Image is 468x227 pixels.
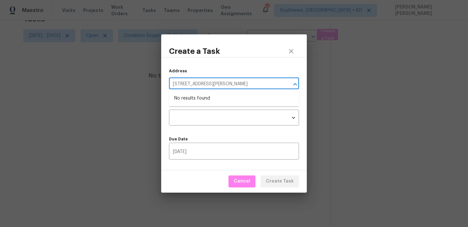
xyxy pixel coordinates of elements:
input: Search by address [169,79,281,89]
button: Cancel [228,175,255,187]
div: ​ [169,110,299,125]
label: Due Date [169,137,299,141]
button: close [283,43,299,59]
span: Cancel [234,177,250,185]
button: Close [291,80,300,89]
div: No results found [169,90,299,106]
label: Address [169,69,187,73]
h3: Create a Task [169,47,220,56]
